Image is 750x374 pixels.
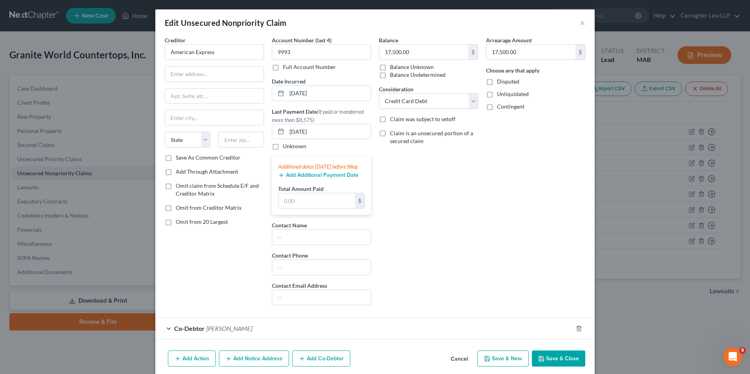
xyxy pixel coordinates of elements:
div: $ [468,45,478,60]
label: Last Payment Date [272,107,371,124]
input: -- [272,290,371,305]
label: Save As Common Creditor [176,154,240,162]
label: Total Amount Paid [278,185,324,193]
span: Omit from 20 Largest [176,218,228,225]
input: 0.00 [279,193,355,208]
label: Unknown [283,142,306,150]
label: Date Incurred [272,77,306,85]
button: Add Additional Payment Date [278,172,359,178]
span: Claim was subject to setoff [390,116,455,122]
input: Apt, Suite, etc... [165,89,264,103]
span: (If paid or transferred more than $8,575) [272,108,364,123]
label: Contact Name [272,221,307,229]
label: Contact Email Address [272,281,327,290]
input: MM/DD/YYYY [287,124,371,139]
button: Save & Close [532,350,585,367]
button: Add Action [168,350,216,367]
button: Save & New [477,350,529,367]
label: Arrearage Amount [486,36,532,44]
span: [PERSON_NAME] [206,325,252,332]
input: Search creditor by name... [165,44,264,60]
input: XXXX [272,44,371,60]
span: Co-Debtor [174,325,205,332]
button: × [580,18,585,27]
button: Cancel [444,351,474,367]
input: MM/DD/YYYY [287,86,371,101]
div: $ [575,45,585,60]
input: -- [272,260,371,275]
label: Balance Unknown [390,63,434,71]
label: Consideration [379,85,413,93]
label: Balance [379,36,398,44]
input: 0.00 [486,45,575,60]
span: Contingent [497,103,524,110]
span: Claim is an unsecured portion of a secured claim [390,130,473,144]
input: Enter city... [165,110,264,125]
input: 0.00 [379,45,468,60]
span: Disputed [497,78,519,85]
input: Enter zip... [218,132,264,147]
iframe: Intercom live chat [723,347,742,366]
label: Account Number (last 4) [272,36,331,44]
div: Edit Unsecured Nonpriority Claim [165,17,287,28]
input: Enter address... [165,67,264,82]
input: -- [272,230,371,245]
label: Choose any that apply [486,66,539,74]
label: Add Through Attachment [176,168,238,176]
button: Add Notice Address [219,350,289,367]
span: Omit from Creditor Matrix [176,204,242,211]
span: Creditor [165,37,186,44]
button: Add Co-Debtor [292,350,350,367]
span: Omit claim from Schedule E/F and Creditor Matrix [176,182,259,197]
span: 8 [739,347,746,354]
label: Contact Phone [272,251,308,260]
div: Additional dates [DATE] before filing [278,163,365,171]
div: $ [355,193,364,208]
label: Full Account Number [283,63,336,71]
span: Unliquidated [497,91,529,97]
label: Balance Undetermined [390,71,446,79]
